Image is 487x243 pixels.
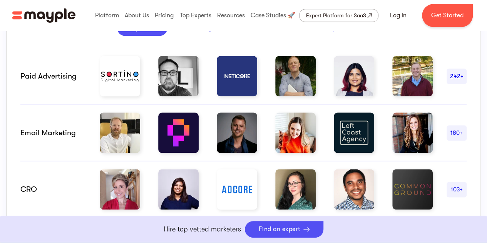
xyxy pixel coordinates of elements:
a: Get Started [422,4,473,27]
div: Expert Platform for SaaS [306,11,366,20]
a: Log In [381,6,416,25]
div: 242+ [447,72,467,81]
div: 103+ [447,185,467,194]
a: home [12,8,75,23]
div: Resources [215,3,247,28]
div: CRO [20,185,86,194]
a: Expert Platform for SaaS [299,9,378,22]
div: Paid advertising [20,72,86,81]
div: Pricing [153,3,176,28]
div: Platform [93,3,121,28]
div: 180+ [447,128,467,137]
img: Mayple logo [12,8,75,23]
div: email marketing [20,128,86,137]
div: Top Experts [178,3,213,28]
div: About Us [123,3,151,28]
